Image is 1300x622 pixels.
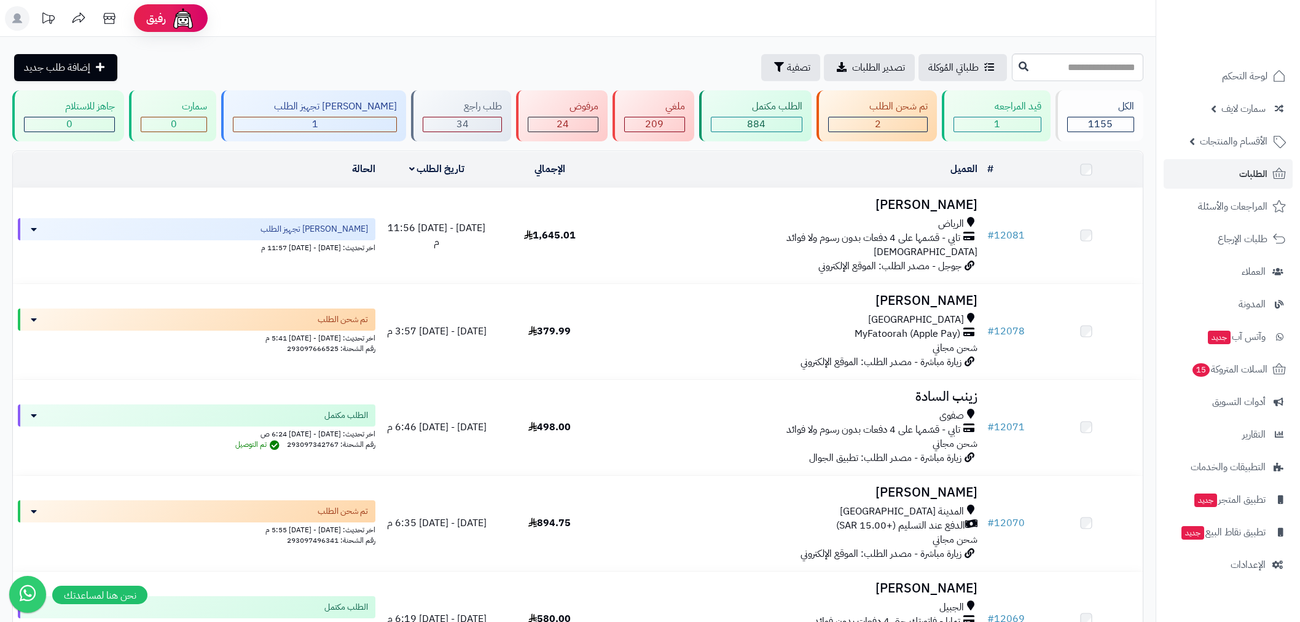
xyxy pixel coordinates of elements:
span: [DATE] - [DATE] 6:35 م [387,516,487,530]
span: شحن مجاني [933,436,977,451]
a: العميل [950,162,977,176]
span: صفوى [939,409,964,423]
div: اخر تحديث: [DATE] - [DATE] 5:41 م [18,331,375,344]
span: السلات المتروكة [1191,361,1267,378]
span: # [987,420,994,435]
div: 24 [528,117,597,132]
div: سمارت [141,100,207,114]
span: العملاء [1242,263,1266,280]
span: # [987,228,994,243]
span: 15 [1192,363,1210,377]
div: مرفوض [528,100,598,114]
span: تطبيق نقاط البيع [1180,524,1266,541]
span: الدفع عند التسليم (+15.00 SAR) [836,519,965,533]
div: 0 [25,117,114,132]
img: logo-2.png [1216,34,1288,60]
span: زيارة مباشرة - مصدر الطلب: الموقع الإلكتروني [801,355,961,369]
div: اخر تحديث: [DATE] - [DATE] 5:55 م [18,522,375,535]
span: 0 [171,117,177,132]
span: 24 [557,117,569,132]
h3: [PERSON_NAME] [611,486,977,500]
h3: زينب السادة [611,390,977,404]
a: الإجمالي [534,162,565,176]
span: المراجعات والأسئلة [1198,198,1267,215]
span: شحن مجاني [933,532,977,547]
button: تصفية [761,54,820,81]
a: #12071 [987,420,1025,435]
div: الطلب مكتمل [711,100,802,114]
div: اخر تحديث: [DATE] - [DATE] 6:24 ص [18,427,375,439]
a: #12081 [987,228,1025,243]
div: تم شحن الطلب [828,100,928,114]
h3: [PERSON_NAME] [611,294,977,308]
h3: [PERSON_NAME] [611,198,977,212]
span: 1,645.01 [524,228,576,243]
a: وآتس آبجديد [1164,322,1293,352]
span: تصدير الطلبات [852,60,905,75]
div: ملغي [624,100,685,114]
div: 1 [233,117,396,132]
a: أدوات التسويق [1164,387,1293,417]
a: طلب راجع 34 [409,90,514,141]
span: MyFatoorah (Apple Pay) [855,327,960,341]
a: السلات المتروكة15 [1164,355,1293,384]
a: ملغي 209 [610,90,697,141]
a: تحديثات المنصة [33,6,63,34]
div: 34 [423,117,501,132]
span: 884 [747,117,766,132]
span: تصفية [787,60,810,75]
span: الإعدادات [1231,556,1266,573]
span: 2 [875,117,881,132]
span: طلباتي المُوكلة [928,60,979,75]
span: 1155 [1088,117,1113,132]
span: زيارة مباشرة - مصدر الطلب: الموقع الإلكتروني [801,546,961,561]
a: المدونة [1164,289,1293,319]
span: [DATE] - [DATE] 11:56 م [388,221,485,250]
span: رقم الشحنة: 293097666525 [287,343,375,354]
a: جاهز للاستلام 0 [10,90,127,141]
span: جديد [1194,494,1217,507]
a: الطلب مكتمل 884 [697,90,814,141]
span: المدينة [GEOGRAPHIC_DATA] [840,505,964,519]
span: 0 [66,117,72,132]
a: لوحة التحكم [1164,61,1293,91]
a: تطبيق المتجرجديد [1164,485,1293,514]
div: الكل [1067,100,1134,114]
span: رقم الشحنة: 293097496341 [287,535,375,546]
span: الطلبات [1239,165,1267,183]
span: لوحة التحكم [1222,68,1267,85]
span: [GEOGRAPHIC_DATA] [868,313,964,327]
div: طلب راجع [423,100,502,114]
span: 34 [456,117,469,132]
a: #12078 [987,324,1025,339]
span: الرياض [938,217,964,231]
span: الطلب مكتمل [324,409,368,422]
span: التطبيقات والخدمات [1191,459,1266,476]
a: قيد المراجعه 1 [939,90,1053,141]
a: الحالة [352,162,375,176]
span: تابي - قسّمها على 4 دفعات بدون رسوم ولا فوائد [786,231,960,245]
span: 894.75 [528,516,571,530]
span: التقارير [1242,426,1266,443]
a: تاريخ الطلب [409,162,465,176]
span: رقم الشحنة: 293097342767 [287,439,375,450]
span: جديد [1181,526,1204,540]
span: الجبيل [939,600,964,615]
h3: [PERSON_NAME] [611,581,977,596]
span: المدونة [1239,296,1266,313]
a: سمارت 0 [127,90,219,141]
div: 2 [829,117,927,132]
div: 1 [954,117,1041,132]
span: سمارت لايف [1221,100,1266,117]
a: مرفوض 24 [514,90,609,141]
a: تم شحن الطلب 2 [814,90,939,141]
span: رفيق [146,11,166,26]
a: الكل1155 [1053,90,1146,141]
span: الأقسام والمنتجات [1200,133,1267,150]
div: 209 [625,117,684,132]
a: طلباتي المُوكلة [918,54,1007,81]
span: [DATE] - [DATE] 3:57 م [387,324,487,339]
span: طلبات الإرجاع [1218,230,1267,248]
span: [PERSON_NAME] تجهيز الطلب [260,223,368,235]
span: [DATE] - [DATE] 6:46 م [387,420,487,435]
